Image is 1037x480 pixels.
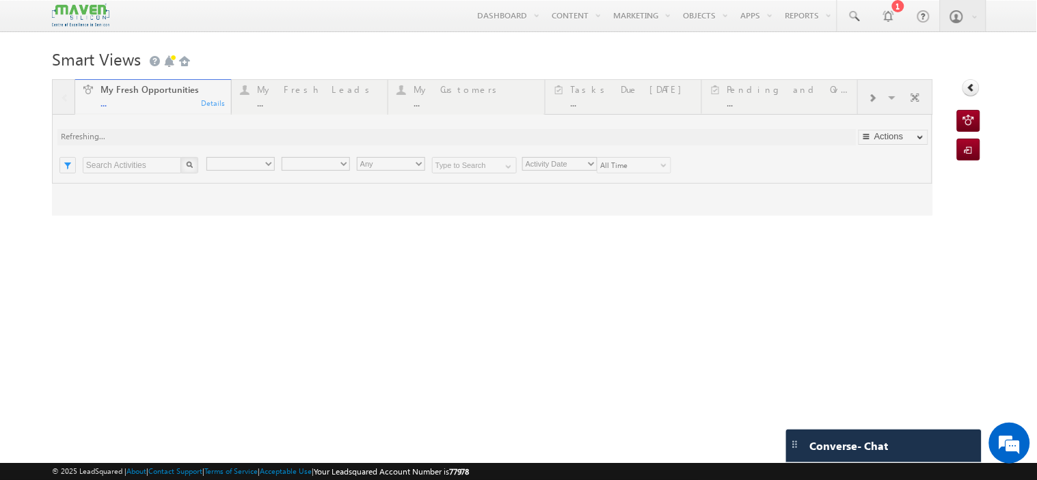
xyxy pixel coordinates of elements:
[790,439,800,450] img: carter-drag
[204,466,258,475] a: Terms of Service
[314,466,470,477] span: Your Leadsquared Account Number is
[52,48,141,70] span: Smart Views
[126,466,146,475] a: About
[148,466,202,475] a: Contact Support
[260,466,312,475] a: Acceptable Use
[52,465,470,478] span: © 2025 LeadSquared | | | | |
[449,466,470,477] span: 77978
[52,3,109,27] img: Custom Logo
[810,440,889,452] span: Converse - Chat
